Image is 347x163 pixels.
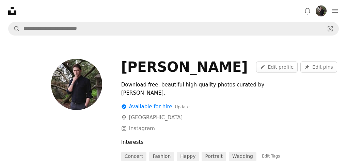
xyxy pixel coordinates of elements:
button: Profile [314,4,328,18]
form: Find visuals sitewide [8,22,339,36]
a: Edit profile [256,62,298,72]
div: Interests [121,138,339,146]
button: Menu [328,4,342,18]
a: concert [121,152,147,161]
button: Edit pins [300,62,337,72]
a: Update [175,105,189,109]
a: happy [177,152,199,161]
button: Visual search [322,22,338,35]
div: [PERSON_NAME] [121,59,248,75]
img: Avatar of user Alex Cooper [316,5,327,16]
span: Edit Tags [262,154,280,159]
img: Avatar of user Alex Cooper [51,59,102,110]
a: [GEOGRAPHIC_DATA] [121,114,183,121]
div: Download free, beautiful high-quality photos curated by [PERSON_NAME]. [121,81,274,97]
a: fashion [149,152,174,161]
a: Home — Unsplash [8,7,16,15]
a: wedding [229,152,256,161]
a: Instagram [121,125,155,132]
a: Edit Tags [262,154,280,159]
a: portrait [202,152,226,161]
div: Available for hire [121,103,190,111]
button: Notifications [301,4,314,18]
button: Search Unsplash [9,22,20,35]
